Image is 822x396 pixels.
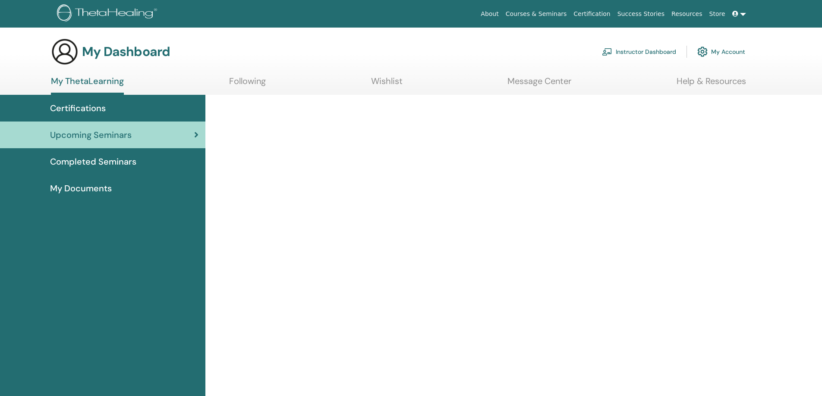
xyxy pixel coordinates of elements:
[502,6,570,22] a: Courses & Seminars
[706,6,729,22] a: Store
[477,6,502,22] a: About
[668,6,706,22] a: Resources
[51,76,124,95] a: My ThetaLearning
[614,6,668,22] a: Success Stories
[697,42,745,61] a: My Account
[82,44,170,59] h3: My Dashboard
[570,6,614,22] a: Certification
[50,155,136,168] span: Completed Seminars
[602,42,676,61] a: Instructor Dashboard
[50,128,132,141] span: Upcoming Seminars
[602,48,612,56] img: chalkboard-teacher.svg
[507,76,571,93] a: Message Center
[57,4,160,24] img: logo.png
[371,76,403,93] a: Wishlist
[229,76,266,93] a: Following
[50,102,106,115] span: Certifications
[50,182,112,195] span: My Documents
[697,44,708,59] img: cog.svg
[677,76,746,93] a: Help & Resources
[51,38,79,65] img: generic-user-icon.jpg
